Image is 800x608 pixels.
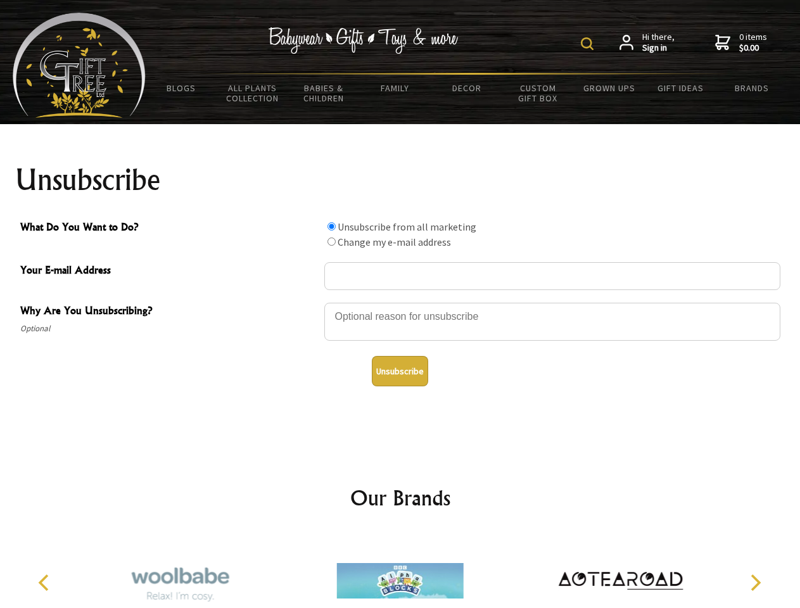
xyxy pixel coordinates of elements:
[146,75,217,101] a: BLOGS
[645,75,716,101] a: Gift Ideas
[372,356,428,386] button: Unsubscribe
[642,32,675,54] span: Hi there,
[715,32,767,54] a: 0 items$0.00
[217,75,289,111] a: All Plants Collection
[288,75,360,111] a: Babies & Children
[502,75,574,111] a: Custom Gift Box
[20,321,318,336] span: Optional
[327,222,336,231] input: What Do You Want to Do?
[338,236,451,248] label: Change my e-mail address
[25,483,775,513] h2: Our Brands
[360,75,431,101] a: Family
[324,262,780,290] input: Your E-mail Address
[739,31,767,54] span: 0 items
[15,165,785,195] h1: Unsubscribe
[20,219,318,237] span: What Do You Want to Do?
[739,42,767,54] strong: $0.00
[642,42,675,54] strong: Sign in
[619,32,675,54] a: Hi there,Sign in
[20,262,318,281] span: Your E-mail Address
[13,13,146,118] img: Babyware - Gifts - Toys and more...
[338,220,476,233] label: Unsubscribe from all marketing
[716,75,788,101] a: Brands
[741,569,769,597] button: Next
[32,569,60,597] button: Previous
[581,37,594,50] img: product search
[573,75,645,101] a: Grown Ups
[431,75,502,101] a: Decor
[324,303,780,341] textarea: Why Are You Unsubscribing?
[327,237,336,246] input: What Do You Want to Do?
[269,27,459,54] img: Babywear - Gifts - Toys & more
[20,303,318,321] span: Why Are You Unsubscribing?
